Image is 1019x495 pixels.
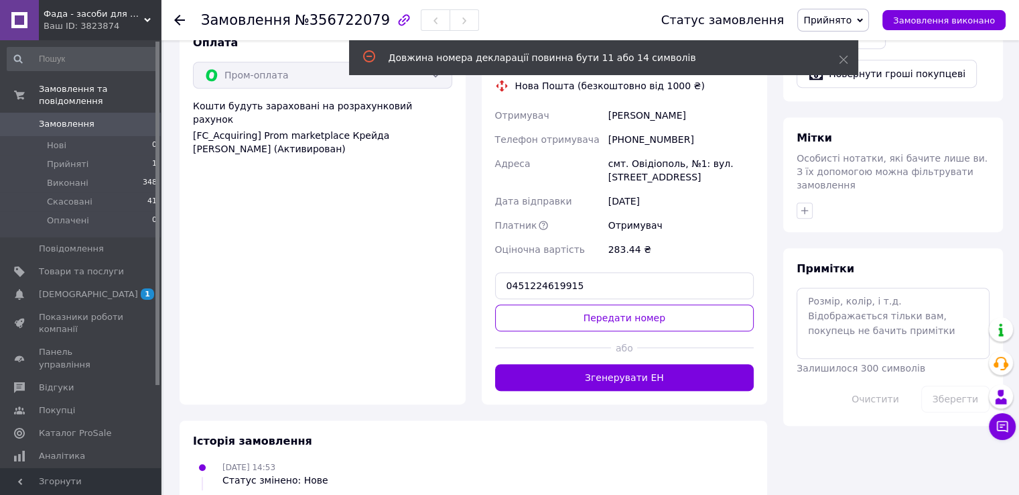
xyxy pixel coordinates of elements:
[39,404,75,417] span: Покупці
[882,10,1006,30] button: Замовлення виконано
[7,47,158,71] input: Пошук
[152,140,157,152] span: 0
[661,13,785,27] div: Статус замовлення
[47,196,92,208] span: Скасовані
[39,83,161,107] span: Замовлення та повідомлення
[797,60,977,88] button: Повернути гроші покупцеві
[606,213,756,237] div: Отримувач
[47,140,66,152] span: Нові
[611,341,637,355] span: або
[39,118,94,130] span: Замовлення
[495,244,585,255] span: Оціночна вартість
[39,311,124,335] span: Показники роботи компанії
[39,243,104,255] span: Повідомлення
[39,266,124,278] span: Товари та послуги
[47,177,88,189] span: Виконані
[495,158,531,169] span: Адреса
[39,382,74,394] span: Відгуки
[989,413,1016,440] button: Чат з покупцем
[803,15,852,25] span: Прийнято
[606,189,756,213] div: [DATE]
[495,110,549,121] span: Отримувач
[512,79,708,93] div: Нова Пошта (безкоштовно від 1000 ₴)
[606,103,756,127] div: [PERSON_NAME]
[797,131,832,144] span: Мітки
[495,305,754,331] button: Передати номер
[47,158,88,170] span: Прийняті
[143,177,157,189] span: 348
[495,272,754,299] input: Номер експрес-накладної
[147,196,157,208] span: 41
[193,36,238,49] span: Оплата
[606,127,756,152] div: [PHONE_NUMBER]
[39,346,124,370] span: Панель управління
[797,262,854,275] span: Примітки
[495,134,600,145] span: Телефон отримувача
[39,450,85,462] span: Аналітика
[193,99,452,156] div: Кошти будуть зараховані на розрахунковий рахунок
[606,152,756,189] div: смт. Овідіополь, №1: вул. [STREET_ADDRESS]
[295,12,390,28] span: №356722079
[495,196,572,207] span: Дата відправки
[797,153,988,190] span: Особисті нотатки, які бачите лише ви. З їх допомогою можна фільтрувати замовлення
[222,463,275,472] span: [DATE] 14:53
[201,12,291,28] span: Замовлення
[893,15,995,25] span: Замовлення виконано
[152,215,157,227] span: 0
[193,435,312,447] span: Історія замовлення
[39,427,111,439] span: Каталог ProSale
[44,8,144,20] span: Фада - засоби для прибирання.
[495,220,537,231] span: Платник
[174,13,185,27] div: Повернутися назад
[47,215,89,227] span: Оплачені
[44,20,161,32] div: Ваш ID: 3823874
[606,237,756,262] div: 283.44 ₴
[495,364,754,391] button: Згенерувати ЕН
[141,288,154,300] span: 1
[152,158,157,170] span: 1
[39,288,138,300] span: [DEMOGRAPHIC_DATA]
[222,474,328,487] div: Статус змінено: Нове
[797,363,925,374] span: Залишилося 300 символів
[193,129,452,156] div: [FC_Acquiring] Prom marketplace Крейда [PERSON_NAME] (Активирован)
[389,51,805,64] div: Довжина номера декларації повинна бути 11 або 14 символів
